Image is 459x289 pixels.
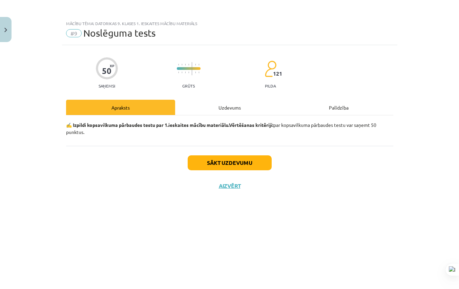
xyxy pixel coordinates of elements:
img: icon-short-line-57e1e144782c952c97e751825c79c345078a6d821885a25fce030b3d8c18986b.svg [178,72,179,73]
b: ✍️ Izpildi kopsavilkuma pārbaudes testu par 1.ieskaites mācību materiālu. [66,122,229,128]
img: icon-long-line-d9ea69661e0d244f92f715978eff75569469978d946b2353a9bb055b3ed8787d.svg [192,62,192,75]
span: 121 [273,71,282,77]
img: icon-short-line-57e1e144782c952c97e751825c79c345078a6d821885a25fce030b3d8c18986b.svg [195,64,196,65]
div: 50 [102,66,111,76]
div: Apraksts [66,100,175,115]
img: icon-short-line-57e1e144782c952c97e751825c79c345078a6d821885a25fce030b3d8c18986b.svg [185,72,186,73]
img: icon-short-line-57e1e144782c952c97e751825c79c345078a6d821885a25fce030b3d8c18986b.svg [185,64,186,65]
p: par kopsavilkuma pārbaudes testu var saņemt 50 punktus. [66,121,393,136]
span: #9 [66,29,82,37]
button: Aizvērt [217,182,243,189]
span: XP [110,64,114,68]
div: Palīdzība [284,100,393,115]
p: Grūts [182,83,195,88]
img: icon-close-lesson-0947bae3869378f0d4975bcd49f059093ad1ed9edebbc8119c70593378902aed.svg [4,28,7,32]
span: Noslēguma tests [83,27,155,39]
img: icon-short-line-57e1e144782c952c97e751825c79c345078a6d821885a25fce030b3d8c18986b.svg [178,64,179,65]
img: students-c634bb4e5e11cddfef0936a35e636f08e4e9abd3cc4e673bd6f9a4125e45ecb1.svg [265,60,276,77]
strong: Vērtēšanas kritēriji: [229,122,273,128]
button: Sākt uzdevumu [188,155,272,170]
div: Mācību tēma: Datorikas 9. klases 1. ieskaites mācību materiāls [66,21,393,26]
div: Uzdevums [175,100,284,115]
p: Saņemsi [96,83,118,88]
img: icon-short-line-57e1e144782c952c97e751825c79c345078a6d821885a25fce030b3d8c18986b.svg [195,72,196,73]
p: pilda [265,83,276,88]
